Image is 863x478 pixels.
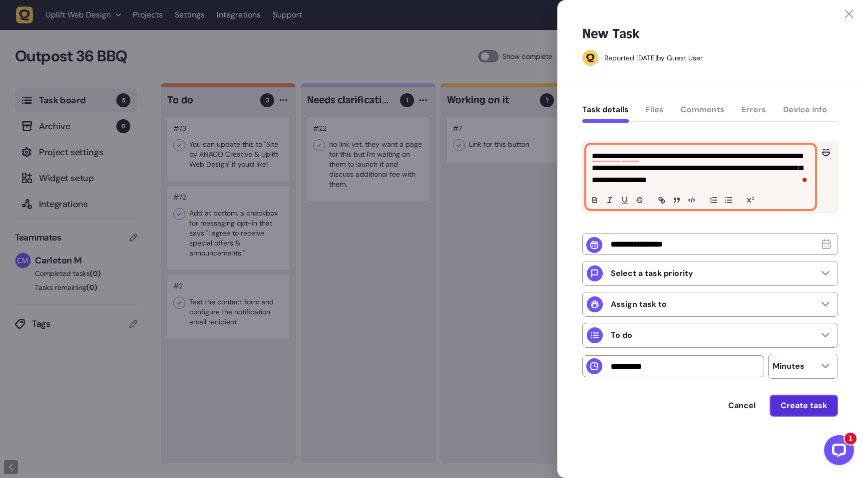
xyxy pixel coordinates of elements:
[611,268,693,278] p: Select a task priority
[781,402,827,410] span: Create task
[604,53,657,62] div: Reported [DATE]
[816,431,858,473] iframe: LiveChat chat widget
[718,396,766,416] button: Cancel
[582,26,640,42] h5: New Task
[611,330,632,340] p: To do
[611,299,667,309] p: Assign task to
[582,105,629,123] button: Task details
[604,53,703,63] div: by Guest User
[728,402,756,410] span: Cancel
[583,50,598,65] img: Guest User
[587,145,815,209] div: To enrich screen reader interactions, please activate Accessibility in Grammarly extension settings
[773,361,805,371] p: Minutes
[770,395,838,417] button: Create task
